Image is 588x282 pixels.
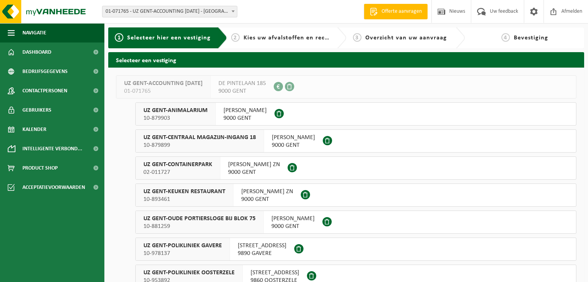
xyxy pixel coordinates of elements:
span: [PERSON_NAME] ZN [241,188,293,195]
span: 3 [353,33,361,42]
span: Intelligente verbond... [22,139,82,158]
span: 10-879899 [143,141,256,149]
button: UZ GENT-CENTRAAL MAGAZIJN-INGANG 18 10-879899 [PERSON_NAME]9000 GENT [135,129,576,153]
button: UZ GENT-POLIKLINIEK GAVERE 10-978137 [STREET_ADDRESS]9890 GAVERE [135,238,576,261]
span: 02-011727 [143,168,212,176]
span: UZ GENT-ANIMALARIUM [143,107,208,114]
span: UZ GENT-CENTRAAL MAGAZIJN-INGANG 18 [143,134,256,141]
span: 01-071765 - UZ GENT-ACCOUNTING 0 BC - GENT [102,6,237,17]
span: Overzicht van uw aanvraag [365,35,447,41]
span: 9000 GENT [241,195,293,203]
span: UZ GENT-KEUKEN RESTAURANT [143,188,225,195]
span: UZ GENT-OUDE PORTIERSLOGE BIJ BLOK 75 [143,215,256,223]
span: 9000 GENT [218,87,266,95]
span: Bevestiging [514,35,548,41]
span: DE PINTELAAN 185 [218,80,266,87]
span: Dashboard [22,42,51,62]
span: [PERSON_NAME] [223,107,267,114]
span: [PERSON_NAME] [272,134,315,141]
span: [PERSON_NAME] [271,215,315,223]
span: Offerte aanvragen [380,8,424,15]
span: [PERSON_NAME] ZN [228,161,280,168]
span: Kies uw afvalstoffen en recipiënten [244,35,350,41]
span: 9000 GENT [223,114,267,122]
span: 10-881259 [143,223,256,230]
span: UZ GENT-POLIKLINIEK GAVERE [143,242,222,250]
span: 2 [231,33,240,42]
span: [STREET_ADDRESS] [251,269,299,277]
span: UZ GENT-CONTAINERPARK [143,161,212,168]
button: UZ GENT-CONTAINERPARK 02-011727 [PERSON_NAME] ZN9000 GENT [135,156,576,180]
span: UZ GENT-ACCOUNTING [DATE] [124,80,203,87]
span: 9000 GENT [228,168,280,176]
span: UZ GENT-POLIKLINIEK OOSTERZELE [143,269,235,277]
span: Contactpersonen [22,81,67,100]
h2: Selecteer een vestiging [108,52,584,67]
span: 01-071765 [124,87,203,95]
span: 9890 GAVERE [238,250,286,257]
span: Navigatie [22,23,46,42]
span: Gebruikers [22,100,51,120]
button: UZ GENT-ANIMALARIUM 10-879903 [PERSON_NAME]9000 GENT [135,102,576,126]
span: 4 [501,33,510,42]
button: UZ GENT-KEUKEN RESTAURANT 10-893461 [PERSON_NAME] ZN9000 GENT [135,183,576,207]
span: 9000 GENT [271,223,315,230]
span: Product Shop [22,158,58,178]
span: Bedrijfsgegevens [22,62,68,81]
button: UZ GENT-OUDE PORTIERSLOGE BIJ BLOK 75 10-881259 [PERSON_NAME]9000 GENT [135,211,576,234]
span: [STREET_ADDRESS] [238,242,286,250]
span: 10-879903 [143,114,208,122]
span: Selecteer hier een vestiging [127,35,211,41]
span: 1 [115,33,123,42]
span: Acceptatievoorwaarden [22,178,85,197]
span: Kalender [22,120,46,139]
span: 10-978137 [143,250,222,257]
span: 10-893461 [143,195,225,203]
span: 9000 GENT [272,141,315,149]
a: Offerte aanvragen [364,4,428,19]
